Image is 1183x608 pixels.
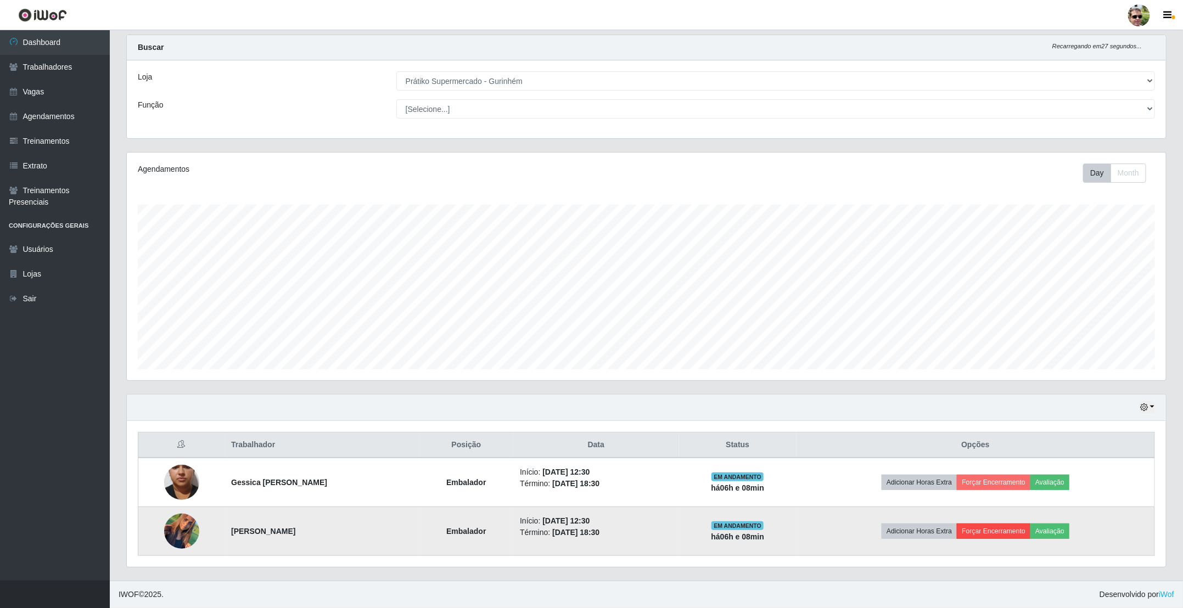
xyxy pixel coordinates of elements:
[882,475,957,490] button: Adicionar Horas Extra
[119,590,139,599] span: IWOF
[520,478,672,489] li: Término:
[446,527,486,536] strong: Embalador
[1159,590,1174,599] a: iWof
[138,71,152,83] label: Loja
[957,523,1030,539] button: Forçar Encerramento
[711,483,765,492] strong: há 06 h e 08 min
[542,468,590,476] time: [DATE] 12:30
[164,443,199,521] img: 1746572657158.jpeg
[1100,589,1174,600] span: Desenvolvido por
[542,516,590,525] time: [DATE] 12:30
[679,432,797,458] th: Status
[231,478,327,487] strong: Gessica [PERSON_NAME]
[225,432,419,458] th: Trabalhador
[119,589,164,600] span: © 2025 .
[1052,43,1142,49] i: Recarregando em 27 segundos...
[1083,164,1146,183] div: First group
[1083,164,1111,183] button: Day
[138,99,164,111] label: Função
[520,515,672,527] li: Início:
[520,527,672,538] li: Término:
[513,432,679,458] th: Data
[552,479,599,488] time: [DATE] 18:30
[18,8,67,22] img: CoreUI Logo
[1030,475,1069,490] button: Avaliação
[520,466,672,478] li: Início:
[957,475,1030,490] button: Forçar Encerramento
[446,478,486,487] strong: Embalador
[552,528,599,537] time: [DATE] 18:30
[1030,523,1069,539] button: Avaliação
[138,164,552,175] div: Agendamentos
[164,508,199,554] img: 1748887282547.jpeg
[1083,164,1155,183] div: Toolbar with button groups
[711,472,764,481] span: EM ANDAMENTO
[797,432,1154,458] th: Opções
[419,432,514,458] th: Posição
[138,43,164,52] strong: Buscar
[711,532,765,541] strong: há 06 h e 08 min
[1111,164,1146,183] button: Month
[231,527,295,536] strong: [PERSON_NAME]
[882,523,957,539] button: Adicionar Horas Extra
[711,521,764,530] span: EM ANDAMENTO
